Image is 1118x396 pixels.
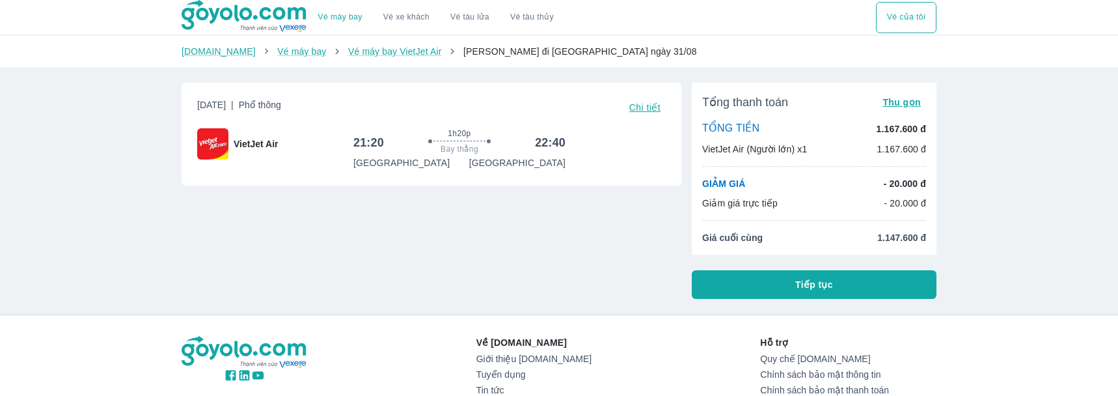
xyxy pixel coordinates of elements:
a: Vé máy bay VietJet Air [348,46,441,57]
button: Vé của tôi [876,2,936,33]
p: GIẢM GIÁ [702,177,745,190]
a: Chính sách bảo mật thanh toán [760,385,936,395]
a: [DOMAIN_NAME] [182,46,256,57]
p: Giảm giá trực tiếp [702,197,778,210]
span: Bay thẳng [441,144,478,154]
a: Vé xe khách [383,12,429,22]
span: Tổng thanh toán [702,94,788,110]
span: Chi tiết [629,102,661,113]
h6: 22:40 [535,135,566,150]
p: - 20.000 đ [884,197,926,210]
span: [DATE] [197,98,281,117]
img: logo [182,336,308,369]
a: Tuyển dụng [476,369,592,380]
button: Thu gọn [877,93,926,111]
p: [GEOGRAPHIC_DATA] [353,156,450,169]
span: Phổ thông [239,100,281,110]
p: VietJet Air (Người lớn) x1 [702,143,807,156]
a: Vé máy bay [318,12,362,22]
div: choose transportation mode [308,2,564,33]
p: [GEOGRAPHIC_DATA] [469,156,566,169]
p: 1.167.600 đ [877,122,926,135]
a: Vé máy bay [277,46,326,57]
a: Quy chế [DOMAIN_NAME] [760,354,936,364]
span: VietJet Air [234,137,278,150]
span: 1.147.600 đ [877,231,926,244]
span: Thu gọn [882,97,921,107]
a: Giới thiệu [DOMAIN_NAME] [476,354,592,364]
span: 1h20p [448,128,470,139]
a: Vé tàu lửa [440,2,500,33]
p: 1.167.600 đ [877,143,926,156]
button: Chi tiết [624,98,666,117]
a: Chính sách bảo mật thông tin [760,369,936,380]
a: Tin tức [476,385,592,395]
h6: 21:20 [353,135,384,150]
p: Hỗ trợ [760,336,936,349]
nav: breadcrumb [182,45,936,58]
p: TỔNG TIỀN [702,122,759,136]
button: Tiếp tục [692,270,936,299]
span: | [231,100,234,110]
div: choose transportation mode [876,2,936,33]
p: Về [DOMAIN_NAME] [476,336,592,349]
button: Vé tàu thủy [500,2,564,33]
span: Giá cuối cùng [702,231,763,244]
span: Tiếp tục [795,278,833,291]
p: - 20.000 đ [884,177,926,190]
span: [PERSON_NAME] đi [GEOGRAPHIC_DATA] ngày 31/08 [463,46,697,57]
